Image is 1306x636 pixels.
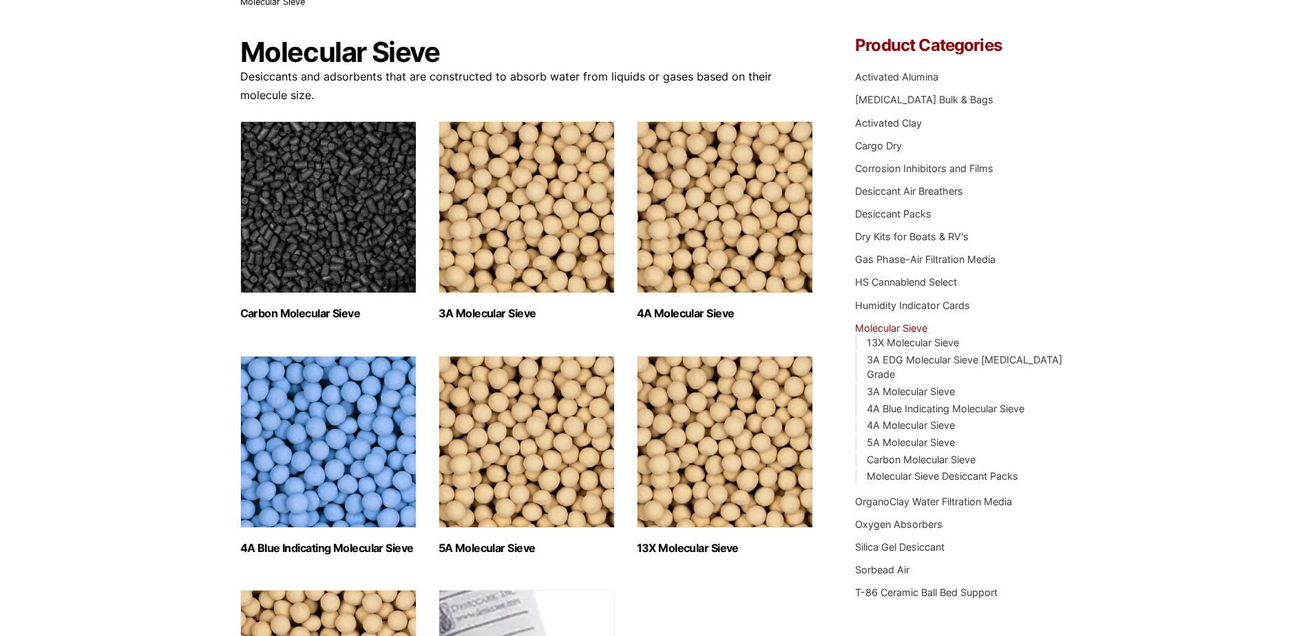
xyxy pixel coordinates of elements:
[240,542,417,555] h2: 4A Blue Indicating Molecular Sieve
[867,354,1062,381] a: 3A EDG Molecular Sieve [MEDICAL_DATA] Grade
[240,356,417,528] img: 4A Blue Indicating Molecular Sieve
[855,541,945,553] a: Silica Gel Desiccant
[240,121,417,320] a: Visit product category Carbon Molecular Sieve
[855,586,998,598] a: T-86 Ceramic Ball Bed Support
[637,542,813,555] h2: 13X Molecular Sieve
[855,185,963,197] a: Desiccant Air Breathers
[439,121,615,320] a: Visit product category 3A Molecular Sieve
[867,436,955,448] a: 5A Molecular Sieve
[867,454,976,465] a: Carbon Molecular Sieve
[240,67,814,105] p: Desiccants and adsorbents that are constructed to absorb water from liquids or gases based on the...
[855,117,922,129] a: Activated Clay
[439,356,615,555] a: Visit product category 5A Molecular Sieve
[867,419,955,431] a: 4A Molecular Sieve
[637,307,813,320] h2: 4A Molecular Sieve
[867,470,1018,482] a: Molecular Sieve Desiccant Packs
[855,253,996,265] a: Gas Phase-Air Filtration Media
[439,356,615,528] img: 5A Molecular Sieve
[240,356,417,555] a: Visit product category 4A Blue Indicating Molecular Sieve
[867,403,1024,414] a: 4A Blue Indicating Molecular Sieve
[855,322,927,334] a: Molecular Sieve
[855,276,957,288] a: HS Cannablend Select
[439,307,615,320] h2: 3A Molecular Sieve
[240,37,814,67] h1: Molecular Sieve
[855,37,1066,54] h4: Product Categories
[855,71,938,83] a: Activated Alumina
[637,121,813,320] a: Visit product category 4A Molecular Sieve
[855,518,942,530] a: Oxygen Absorbers
[855,140,902,151] a: Cargo Dry
[637,356,813,528] img: 13X Molecular Sieve
[855,299,970,311] a: Humidity Indicator Cards
[439,121,615,293] img: 3A Molecular Sieve
[240,307,417,320] h2: Carbon Molecular Sieve
[439,542,615,555] h2: 5A Molecular Sieve
[637,356,813,555] a: Visit product category 13X Molecular Sieve
[855,162,993,174] a: Corrosion Inhibitors and Films
[855,231,969,242] a: Dry Kits for Boats & RV's
[637,121,813,293] img: 4A Molecular Sieve
[855,94,993,105] a: [MEDICAL_DATA] Bulk & Bags
[855,564,909,575] a: Sorbead Air
[240,121,417,293] img: Carbon Molecular Sieve
[867,337,959,348] a: 13X Molecular Sieve
[867,385,955,397] a: 3A Molecular Sieve
[855,496,1012,507] a: OrganoClay Water Filtration Media
[855,208,931,220] a: Desiccant Packs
